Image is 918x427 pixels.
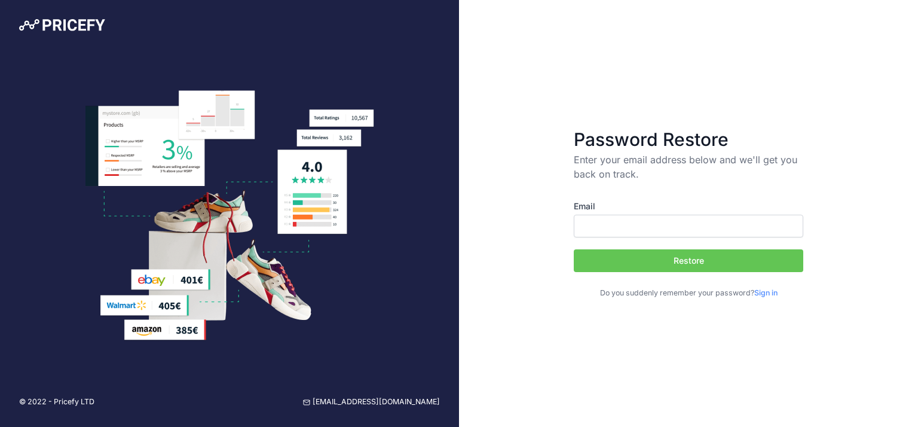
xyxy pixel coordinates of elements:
[19,19,105,31] img: Pricefy
[574,129,803,150] h3: Password Restore
[754,288,778,297] a: Sign in
[574,288,803,299] p: Do you suddenly remember your password?
[574,152,803,181] p: Enter your email address below and we'll get you back on track.
[574,200,803,212] label: Email
[19,396,94,408] p: © 2022 - Pricefy LTD
[574,249,803,272] button: Restore
[303,396,440,408] a: [EMAIL_ADDRESS][DOMAIN_NAME]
